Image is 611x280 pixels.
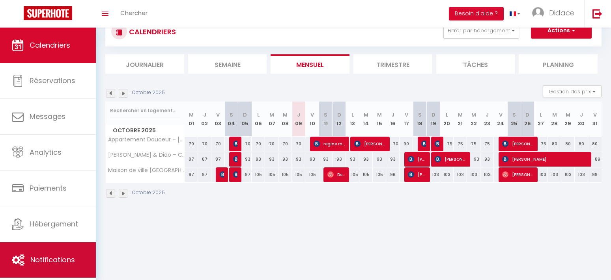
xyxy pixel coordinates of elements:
[386,167,400,182] div: 96
[107,167,186,173] span: Maison de ville [GEOGRAPHIC_DATA] – Cour. A 5 min centre
[547,137,561,151] div: 80
[216,111,220,119] abbr: V
[386,152,400,167] div: 93
[185,152,198,167] div: 87
[225,102,238,137] th: 04
[408,167,426,182] span: [PERSON_NAME]
[502,152,587,167] span: [PERSON_NAME]
[30,147,62,157] span: Analytics
[120,9,148,17] span: Chercher
[310,111,314,119] abbr: V
[480,152,494,167] div: 93
[454,102,467,137] th: 21
[252,102,265,137] th: 06
[198,167,211,182] div: 97
[373,152,386,167] div: 93
[30,111,65,121] span: Messages
[534,102,547,137] th: 27
[593,111,597,119] abbr: V
[588,152,602,167] div: 89
[391,111,394,119] abbr: J
[507,102,521,137] th: 25
[575,137,588,151] div: 80
[252,137,265,151] div: 70
[292,102,305,137] th: 09
[106,125,184,136] span: Octobre 2025
[440,102,454,137] th: 20
[278,167,292,182] div: 105
[278,137,292,151] div: 70
[351,111,354,119] abbr: L
[185,102,198,137] th: 01
[458,111,463,119] abbr: M
[426,102,440,137] th: 19
[580,111,583,119] abbr: J
[238,167,252,182] div: 97
[575,167,588,182] div: 103
[432,111,435,119] abbr: D
[269,111,274,119] abbr: M
[297,111,300,119] abbr: J
[314,136,345,151] span: regine magnet
[502,136,533,151] span: [PERSON_NAME]
[440,167,454,182] div: 103
[525,111,529,119] abbr: D
[547,167,561,182] div: 103
[305,102,319,137] th: 10
[373,167,386,182] div: 105
[561,102,575,137] th: 29
[265,102,278,137] th: 07
[436,54,515,74] li: Tâches
[211,102,225,137] th: 03
[319,102,333,137] th: 11
[211,152,225,167] div: 87
[588,102,602,137] th: 31
[346,102,359,137] th: 13
[238,102,252,137] th: 05
[283,111,288,119] abbr: M
[233,136,237,151] span: [PERSON_NAME]
[588,167,602,182] div: 99
[220,167,224,182] span: [PERSON_NAME]
[534,167,547,182] div: 103
[426,167,440,182] div: 103
[435,152,466,167] span: [PERSON_NAME]
[198,137,211,151] div: 70
[467,167,480,182] div: 103
[24,6,72,20] img: Super Booking
[233,152,237,167] span: [PERSON_NAME] Beer
[499,111,503,119] abbr: V
[238,137,252,151] div: 70
[547,102,561,137] th: 28
[519,54,598,74] li: Planning
[346,152,359,167] div: 93
[252,167,265,182] div: 105
[359,152,373,167] div: 93
[534,137,547,151] div: 75
[480,167,494,182] div: 103
[127,23,176,41] h3: CALENDRIERS
[278,152,292,167] div: 93
[353,54,432,74] li: Trimestre
[107,137,186,143] span: Appartement Douceur – [GEOGRAPHIC_DATA] à 5 min à pied
[588,137,602,151] div: 80
[185,167,198,182] div: 97
[230,111,233,119] abbr: S
[467,152,480,167] div: 93
[30,40,70,50] span: Calendriers
[305,167,319,182] div: 105
[454,137,467,151] div: 75
[592,9,602,19] img: logout
[333,102,346,137] th: 12
[471,111,476,119] abbr: M
[435,136,439,151] span: [PERSON_NAME] roudel
[346,167,359,182] div: 105
[486,111,489,119] abbr: J
[531,23,592,39] button: Actions
[265,137,278,151] div: 70
[408,152,426,167] span: [PERSON_NAME] [PERSON_NAME]
[198,102,211,137] th: 02
[521,102,534,137] th: 26
[364,111,368,119] abbr: M
[30,76,75,85] span: Réservations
